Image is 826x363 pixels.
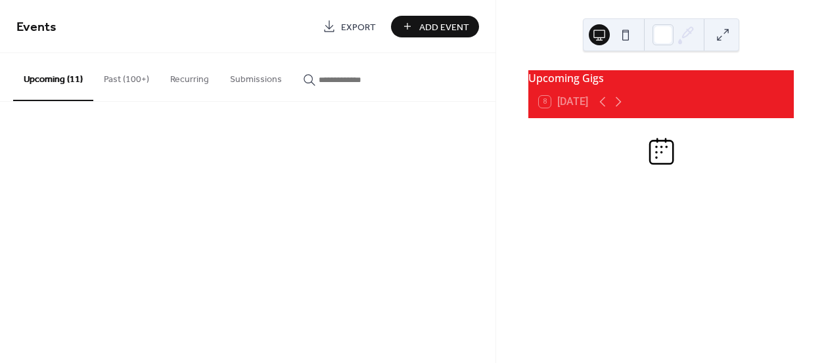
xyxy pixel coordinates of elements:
[341,20,376,34] span: Export
[313,16,386,37] a: Export
[93,53,160,100] button: Past (100+)
[419,20,469,34] span: Add Event
[528,70,794,86] div: Upcoming Gigs
[16,14,57,40] span: Events
[219,53,292,100] button: Submissions
[13,53,93,101] button: Upcoming (11)
[160,53,219,100] button: Recurring
[391,16,479,37] button: Add Event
